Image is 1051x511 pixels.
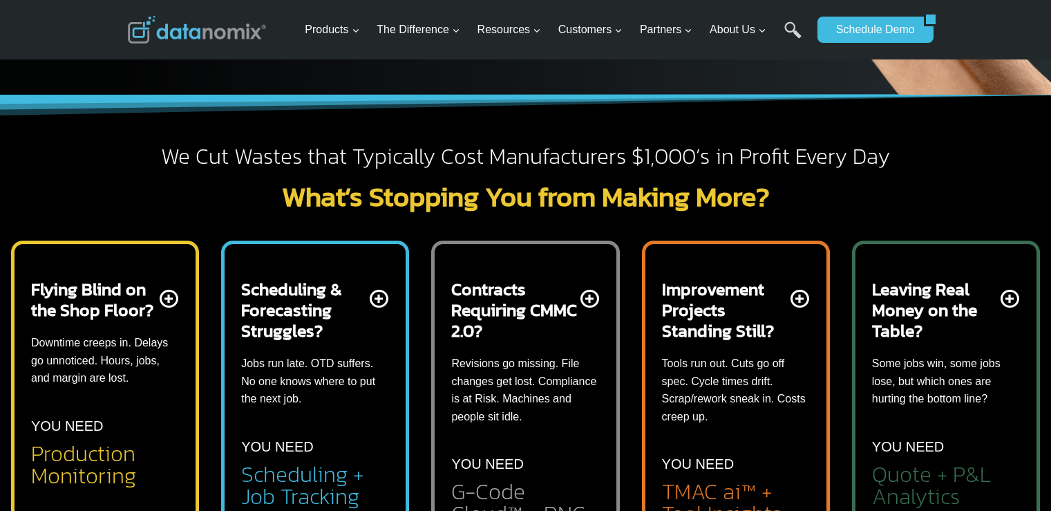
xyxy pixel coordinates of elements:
[662,355,810,425] p: Tools run out. Cuts go off spec. Cycle times drift. Scrap/rework sneak in. Costs creep up.
[241,279,367,341] h2: Scheduling & Forecasting Struggles?
[241,463,389,508] h2: Scheduling + Job Tracking
[241,436,313,458] p: YOU NEED
[451,453,523,475] p: YOU NEED
[128,183,924,210] h2: What’s Stopping You from Making More?
[305,21,359,39] span: Products
[662,453,734,475] p: YOU NEED
[477,21,541,39] span: Resources
[872,279,998,341] h2: Leaving Real Money on the Table?
[7,266,229,504] iframe: Popup CTA
[451,279,577,341] h2: Contracts Requiring CMMC 2.0?
[558,21,623,39] span: Customers
[188,308,233,318] a: Privacy Policy
[128,16,266,44] img: Datanomix
[662,279,788,341] h2: Improvement Projects Standing Still?
[784,21,802,53] a: Search
[872,463,1020,508] h2: Quote + P&L Analytics
[817,17,924,43] a: Schedule Demo
[640,21,692,39] span: Partners
[311,57,373,70] span: Phone number
[710,21,766,39] span: About Us
[299,8,811,53] nav: Primary Navigation
[155,308,176,318] a: Terms
[241,355,389,408] p: Jobs run late. OTD suffers. No one knows where to put the next job.
[451,355,599,425] p: Revisions go missing. File changes get lost. Compliance is at Risk. Machines and people sit idle.
[311,171,364,183] span: State/Region
[311,1,355,13] span: Last Name
[377,21,460,39] span: The Difference
[872,355,1020,408] p: Some jobs win, some jobs lose, but which ones are hurting the bottom line?
[128,142,924,171] h2: We Cut Wastes that Typically Cost Manufacturers $1,000’s in Profit Every Day
[872,436,944,458] p: YOU NEED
